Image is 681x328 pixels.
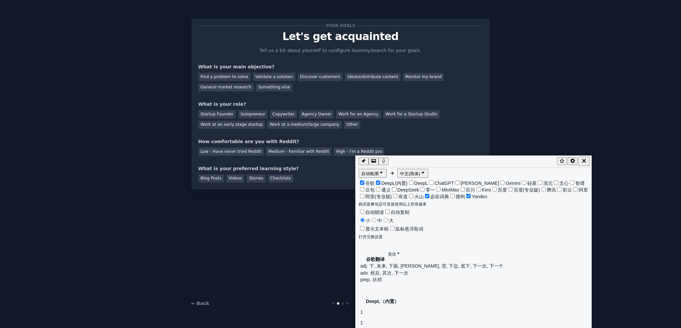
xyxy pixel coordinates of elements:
[247,175,265,183] div: Stories
[226,175,245,183] div: Videos
[268,175,293,183] div: Checklists
[299,110,334,118] div: Agency Owner
[198,138,483,145] div: How comfortable are you with Reddit?
[298,73,343,81] div: Discover customers
[383,110,440,118] div: Work for a Startup Studio
[238,110,268,118] div: Solopreneur
[325,22,357,29] span: Your goals
[198,31,483,42] p: Let's get acquainted
[345,73,400,81] div: Ideate/distribute content
[198,83,254,92] div: General market research
[191,301,209,306] a: ← Back
[198,165,483,172] div: What is your preferred learning style?
[198,101,483,108] div: What is your role?
[270,110,297,118] div: Copywriter
[253,73,295,81] div: Validate a solution
[344,121,360,129] div: Other
[198,110,236,118] div: Startup Founder
[257,47,425,54] p: Tell us a bit about yourself to configure GummySearch for your goals.
[198,63,483,70] div: What is your main objective?
[256,83,292,92] div: Something else
[336,110,381,118] div: Work for an Agency
[198,175,224,183] div: Blog Posts
[198,147,264,156] div: Low - Have never tried Reddit
[334,147,384,156] div: High - I'm a Reddit pro
[198,121,265,129] div: Work at an early stage startup
[266,147,331,156] div: Medium - Familiar with Reddit
[198,73,251,81] div: Find a problem to solve
[403,73,444,81] div: Monitor my brand
[267,121,341,129] div: Work at a medium/large company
